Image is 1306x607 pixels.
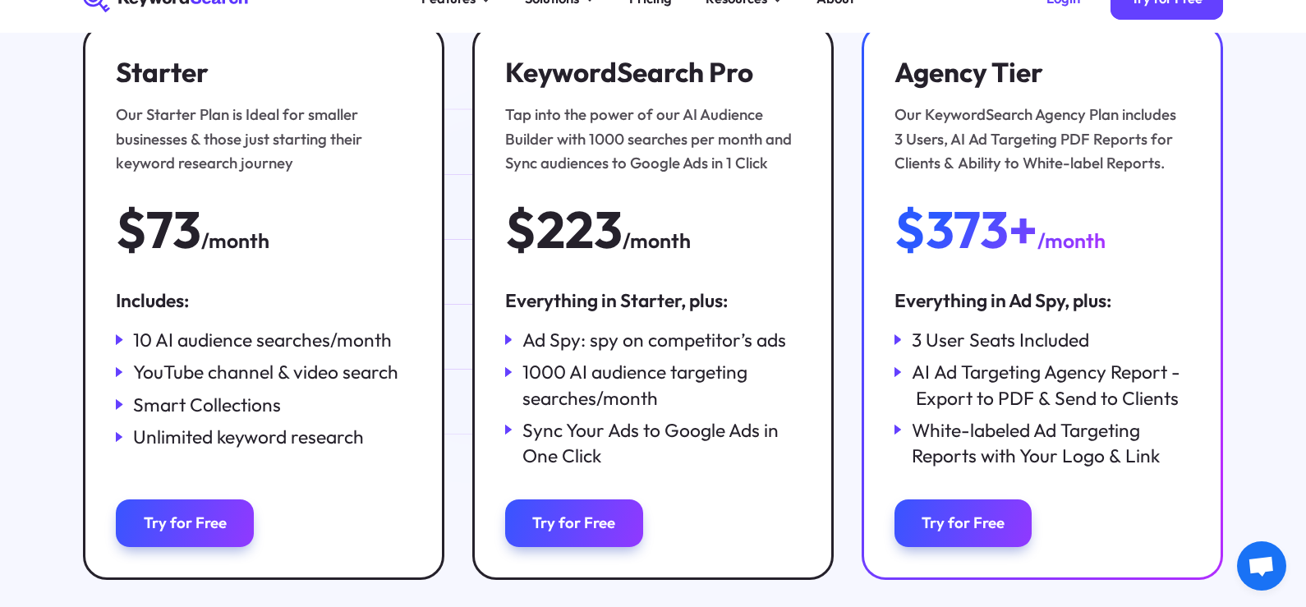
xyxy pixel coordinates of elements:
[912,327,1089,352] div: 3 User Seats Included
[505,287,801,313] div: Everything in Starter, plus:
[505,499,643,547] a: Try for Free
[144,513,227,532] div: Try for Free
[133,359,398,384] div: YouTube channel & video search
[133,424,364,449] div: Unlimited keyword research
[912,359,1190,410] div: AI Ad Targeting Agency Report - Export to PDF & Send to Clients
[133,392,281,417] div: Smart Collections
[116,287,412,313] div: Includes:
[894,57,1181,89] h3: Agency Tier
[522,359,801,410] div: 1000 AI audience targeting searches/month
[505,103,792,175] div: Tap into the power of our AI Audience Builder with 1000 searches per month and Sync audiences to ...
[912,417,1190,468] div: White-labeled Ad Targeting Reports with Your Logo & Link
[522,327,786,352] div: Ad Spy: spy on competitor’s ads
[505,57,792,89] h3: KeywordSearch Pro
[116,57,402,89] h3: Starter
[1237,541,1286,591] a: Open chat
[894,499,1032,547] a: Try for Free
[532,513,615,532] div: Try for Free
[623,225,691,257] div: /month
[116,202,201,256] div: $73
[116,103,402,175] div: Our Starter Plan is Ideal for smaller businesses & those just starting their keyword research jou...
[522,417,801,468] div: Sync Your Ads to Google Ads in One Click
[894,287,1190,313] div: Everything in Ad Spy, plus:
[1037,225,1106,257] div: /month
[894,202,1037,256] div: $373+
[894,103,1181,175] div: Our KeywordSearch Agency Plan includes 3 Users, AI Ad Targeting PDF Reports for Clients & Ability...
[133,327,392,352] div: 10 AI audience searches/month
[505,202,623,256] div: $223
[201,225,269,257] div: /month
[116,499,254,547] a: Try for Free
[922,513,1005,532] div: Try for Free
